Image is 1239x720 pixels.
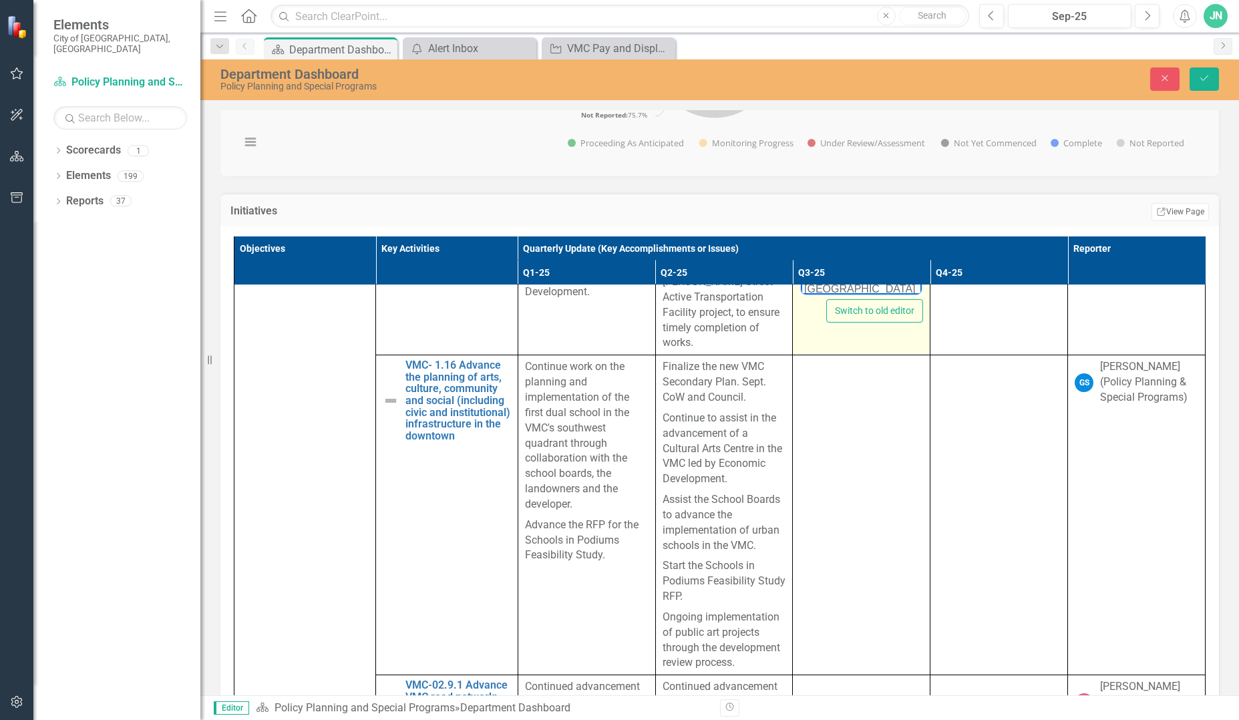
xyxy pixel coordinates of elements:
[663,359,786,408] p: Finalize the new VMC Secondary Plan. Sept. CoW and Council.
[525,515,649,564] p: Advance the RFP for the Schools in Podiums Feasibility Study.
[663,408,786,490] p: Continue to assist in the advancement of a Cultural Arts Centre in the VMC led by Economic Develo...
[66,194,104,209] a: Reports
[220,67,779,81] div: Department Dashboard
[53,33,187,55] small: City of [GEOGRAPHIC_DATA], [GEOGRAPHIC_DATA]
[1013,9,1127,25] div: Sep-25
[1075,373,1093,392] div: GS
[460,701,570,714] div: Department Dashboard
[405,359,510,441] a: VMC- 1.16 Advance the planning of arts, culture, community and social (including civic and instit...
[826,299,923,323] button: Switch to old editor
[1152,203,1209,220] a: View Page
[428,40,533,57] div: Alert Inbox
[289,41,394,58] div: Department Dashboard
[53,106,187,130] input: Search Below...
[525,359,649,514] p: Continue work on the planning and implementation of the first dual school in the VMC's southwest ...
[383,393,399,409] img: Not Defined
[66,168,111,184] a: Elements
[7,15,30,39] img: ClearPoint Strategy
[53,75,187,90] a: Policy Planning and Special Programs
[918,10,946,21] span: Search
[663,490,786,556] p: Assist the School Boards to advance the implementation of urban schools in the VMC.
[3,75,118,236] p: Existing poles adjacent to EPP expected to be removed by Q4 2025 to allow for unimpeded work zone...
[899,7,966,25] button: Search
[230,205,655,217] h3: Initiatives
[214,701,249,715] span: Editor
[406,40,533,57] a: Alert Inbox
[128,145,149,156] div: 1
[110,196,132,207] div: 37
[1008,4,1132,28] button: Sep-25
[663,556,786,607] p: Start the Schools in Podiums Feasibility Study RFP.
[1100,359,1198,405] div: [PERSON_NAME] (Policy Planning & Special Programs)
[545,40,672,57] a: VMC Pay and Display On-Street Parking Pilot Project
[66,143,121,158] a: Scorecards
[567,40,672,57] div: VMC Pay and Display On-Street Parking Pilot Project
[220,81,779,92] div: Policy Planning and Special Programs
[118,170,144,182] div: 199
[271,5,968,28] input: Search ClearPoint...
[663,241,786,351] p: Continued work zone coordination with [PERSON_NAME] Street Active Transportation Facility project...
[256,701,710,716] div: »
[1204,4,1228,28] button: JN
[663,607,786,671] p: Ongoing implementation of public art projects through the development review process.
[275,701,455,714] a: Policy Planning and Special Programs
[53,17,187,33] span: Elements
[1075,693,1093,712] div: MD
